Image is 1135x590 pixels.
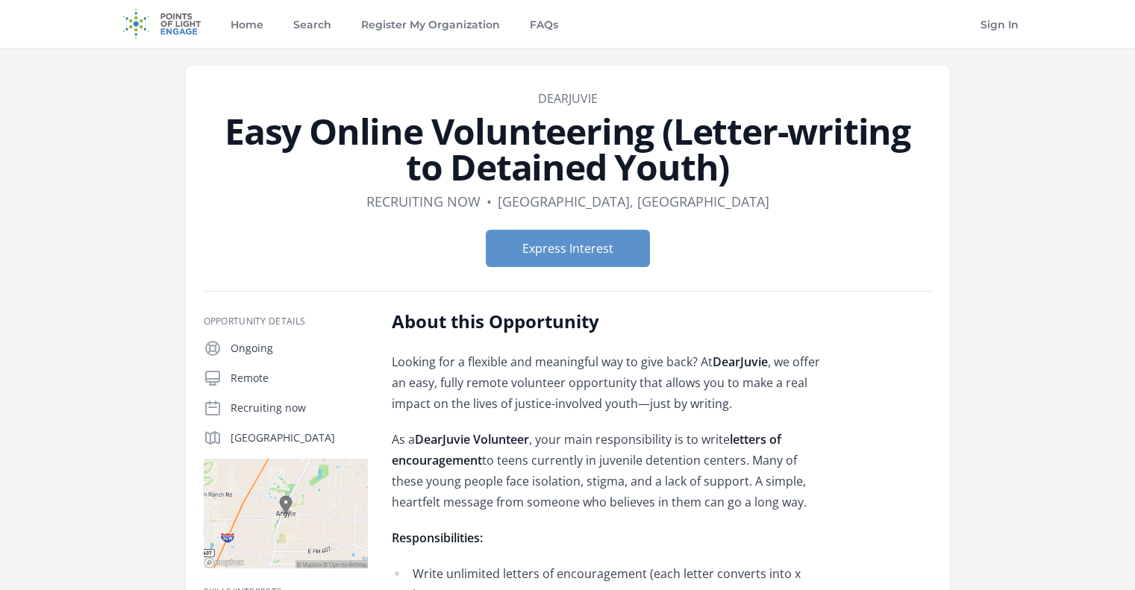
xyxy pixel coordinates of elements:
strong: DearJuvie [713,354,768,370]
strong: Responsibilities: [392,530,483,546]
p: Ongoing [231,341,368,356]
button: Express Interest [486,230,650,267]
h3: Opportunity Details [204,316,368,327]
div: • [487,191,492,212]
p: Recruiting now [231,401,368,415]
h1: Easy Online Volunteering (Letter-writing to Detained Youth) [204,113,932,185]
strong: DearJuvie Volunteer [415,431,529,448]
strong: letters of encouragement [392,431,781,468]
dd: [GEOGRAPHIC_DATA], [GEOGRAPHIC_DATA] [498,191,769,212]
p: [GEOGRAPHIC_DATA] [231,430,368,445]
p: As a , your main responsibility is to write to teens currently in juvenile detention centers. Man... [392,429,828,512]
a: DearJuvie [538,90,598,107]
p: Remote [231,371,368,386]
dd: Recruiting now [366,191,481,212]
h2: About this Opportunity [392,310,828,333]
p: Looking for a flexible and meaningful way to give back? At , we offer an easy, fully remote volun... [392,351,828,414]
img: Map [204,459,368,568]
